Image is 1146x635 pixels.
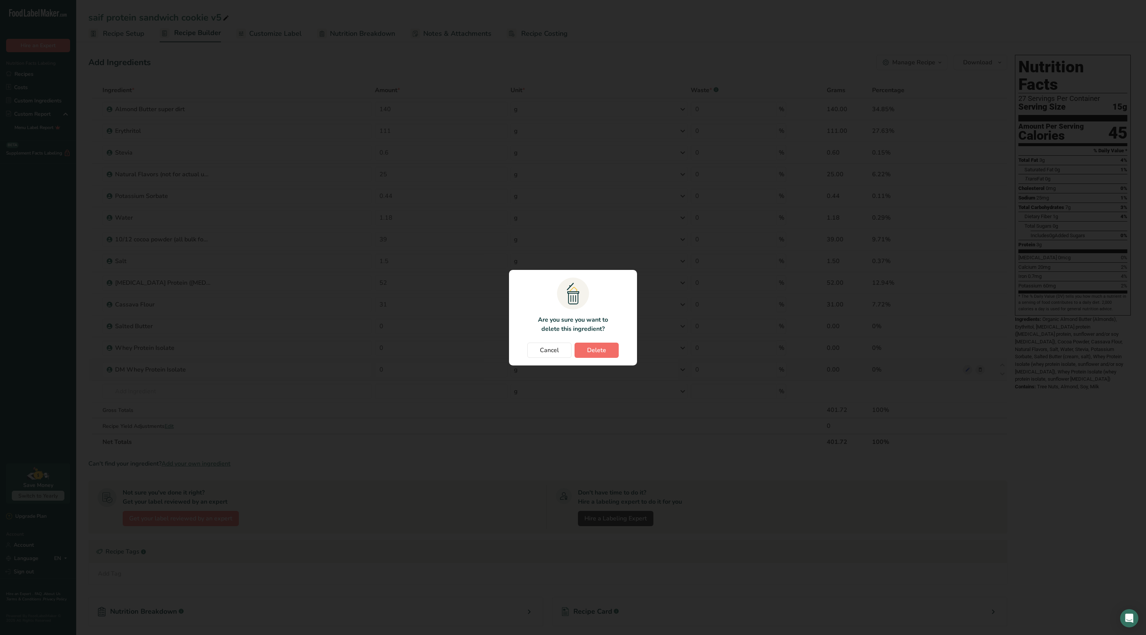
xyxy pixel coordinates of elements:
div: Open Intercom Messenger [1120,609,1138,627]
span: Delete [587,346,606,355]
button: Delete [575,343,619,358]
button: Cancel [527,343,571,358]
span: Cancel [540,346,559,355]
p: Are you sure you want to delete this ingredient? [533,315,612,333]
